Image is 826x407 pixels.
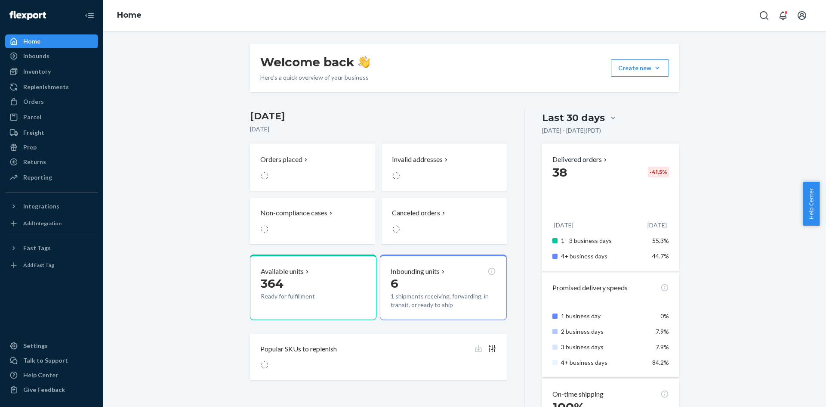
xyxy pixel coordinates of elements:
[391,276,398,291] span: 6
[552,389,604,399] p: On-time shipping
[561,358,646,367] p: 4+ business days
[261,267,304,277] p: Available units
[23,113,41,121] div: Parcel
[5,258,98,272] a: Add Fast Tag
[117,10,142,20] a: Home
[561,236,646,245] p: 1 - 3 business days
[23,356,68,365] div: Talk to Support
[382,198,506,244] button: Canceled orders
[652,252,669,260] span: 44.7%
[5,95,98,109] a: Orders
[260,155,302,165] p: Orders placed
[250,144,375,191] button: Orders placed
[656,343,669,351] span: 7.9%
[652,237,669,244] span: 55.3%
[5,354,98,367] button: Talk to Support
[392,208,440,218] p: Canceled orders
[5,80,98,94] a: Replenishments
[391,267,440,277] p: Inbounding units
[23,128,44,137] div: Freight
[23,143,37,152] div: Prep
[382,144,506,191] button: Invalid addresses
[647,221,667,230] p: [DATE]
[260,208,327,218] p: Non-compliance cases
[755,7,773,24] button: Open Search Box
[358,56,370,68] img: hand-wave emoji
[5,126,98,140] a: Freight
[803,182,820,226] button: Help Center
[9,11,46,20] img: Flexport logo
[23,220,62,227] div: Add Integration
[5,171,98,184] a: Reporting
[23,37,40,46] div: Home
[5,241,98,255] button: Fast Tags
[380,255,506,320] button: Inbounding units61 shipments receiving, forwarding, in transit, or ready to ship
[660,312,669,320] span: 0%
[23,173,52,182] div: Reporting
[17,6,48,14] span: Support
[392,155,443,165] p: Invalid addresses
[648,167,669,177] div: -41.5 %
[561,252,646,261] p: 4+ business days
[793,7,811,24] button: Open account menu
[23,342,48,350] div: Settings
[261,292,340,301] p: Ready for fulfillment
[552,155,609,165] button: Delivered orders
[260,344,337,354] p: Popular SKUs to replenish
[5,140,98,154] a: Prep
[656,328,669,335] span: 7.9%
[5,383,98,397] button: Give Feedback
[23,244,51,252] div: Fast Tags
[561,312,646,320] p: 1 business day
[542,126,601,135] p: [DATE] - [DATE] ( PDT )
[5,65,98,78] a: Inventory
[5,217,98,230] a: Add Integration
[561,327,646,336] p: 2 business days
[23,202,59,211] div: Integrations
[774,7,792,24] button: Open notifications
[5,368,98,382] a: Help Center
[250,109,507,123] h3: [DATE]
[391,292,496,309] p: 1 shipments receiving, forwarding, in transit, or ready to ship
[23,83,69,91] div: Replenishments
[5,199,98,213] button: Integrations
[250,198,375,244] button: Non-compliance cases
[81,7,98,24] button: Close Navigation
[250,125,507,134] p: [DATE]
[23,261,54,269] div: Add Fast Tag
[554,221,573,230] p: [DATE]
[5,34,98,48] a: Home
[552,283,628,293] p: Promised delivery speeds
[652,359,669,366] span: 84.2%
[611,59,669,77] button: Create new
[23,385,65,394] div: Give Feedback
[260,54,370,70] h1: Welcome back
[561,343,646,351] p: 3 business days
[261,276,284,291] span: 364
[260,73,370,82] p: Here’s a quick overview of your business
[542,111,605,124] div: Last 30 days
[552,165,567,180] span: 38
[250,255,376,320] button: Available units364Ready for fulfillment
[23,52,49,60] div: Inbounds
[5,49,98,63] a: Inbounds
[5,339,98,353] a: Settings
[110,3,148,28] ol: breadcrumbs
[23,67,51,76] div: Inventory
[5,110,98,124] a: Parcel
[23,97,44,106] div: Orders
[23,158,46,166] div: Returns
[5,155,98,169] a: Returns
[23,371,58,379] div: Help Center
